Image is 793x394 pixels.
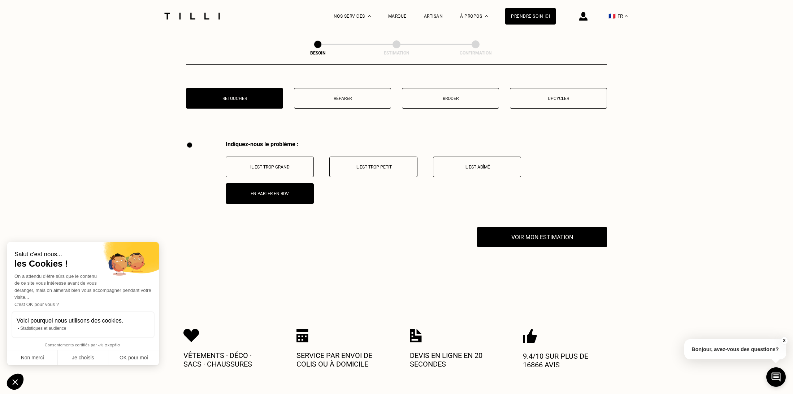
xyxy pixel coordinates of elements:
[510,88,607,109] button: Upcycler
[296,329,308,342] img: Icon
[437,165,517,170] p: Il est abîmé
[402,88,499,109] button: Broder
[485,15,488,17] img: Menu déroulant à propos
[780,337,788,345] button: X
[298,96,387,101] p: Réparer
[388,14,407,19] a: Marque
[296,351,383,368] p: Service par envoi de colis ou à domicile
[368,15,371,17] img: Menu déroulant
[183,329,199,342] img: Icon
[230,165,310,170] p: Il est trop grand
[190,96,279,101] p: Retoucher
[230,191,310,196] p: En parler en RDV
[505,8,556,25] a: Prendre soin ici
[684,339,786,359] p: Bonjour, avez-vous des questions?
[523,352,610,369] p: 9.4/10 sur plus de 16866 avis
[433,157,521,177] button: Il est abîmé
[579,12,588,21] img: icône connexion
[360,51,433,56] div: Estimation
[226,141,607,148] div: Indiquez-nous le problème :
[477,227,607,247] button: Voir mon estimation
[186,88,283,109] button: Retoucher
[282,51,354,56] div: Besoin
[226,157,314,177] button: Il est trop grand
[226,183,314,204] button: En parler en RDV
[410,329,422,342] img: Icon
[514,96,603,101] p: Upcycler
[294,88,391,109] button: Réparer
[183,351,270,368] p: Vêtements · Déco · Sacs · Chaussures
[333,165,413,170] p: Il est trop petit
[406,96,495,101] p: Broder
[608,13,616,19] span: 🇫🇷
[329,157,417,177] button: Il est trop petit
[424,14,443,19] a: Artisan
[410,351,497,368] p: Devis en ligne en 20 secondes
[162,13,222,19] img: Logo du service de couturière Tilli
[625,15,628,17] img: menu déroulant
[439,51,512,56] div: Confirmation
[523,329,537,343] img: Icon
